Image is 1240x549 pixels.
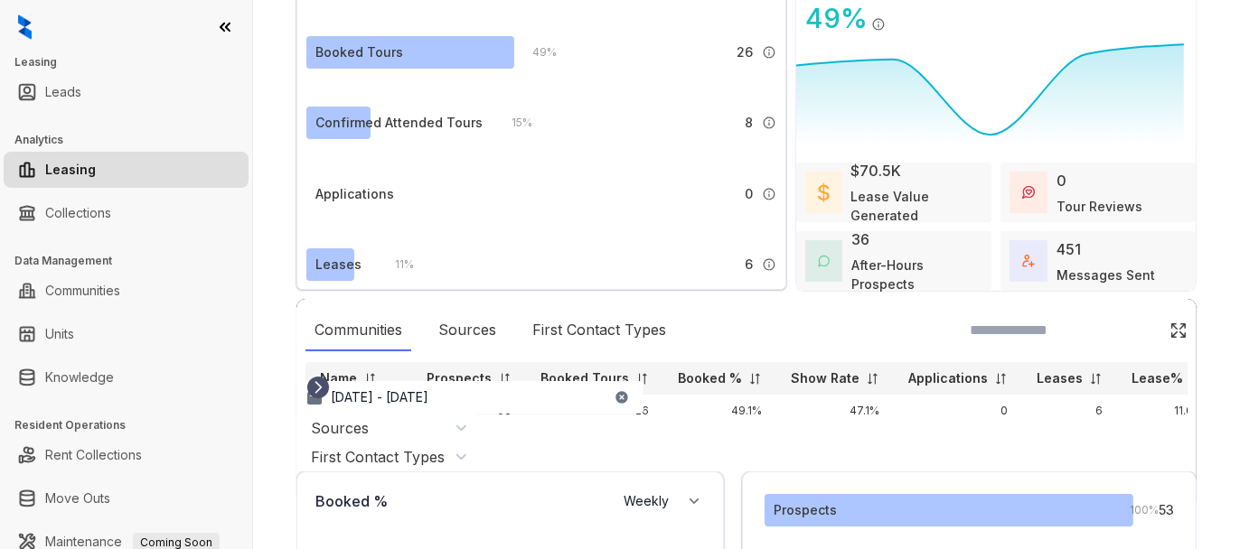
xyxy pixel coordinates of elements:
[1022,395,1117,427] td: 6
[4,273,249,309] li: Communities
[745,255,753,274] span: 6
[745,184,753,204] span: 0
[818,255,830,267] img: AfterHoursConversations
[45,359,114,395] a: Knowledge
[540,369,629,387] p: Booked Tours
[774,500,837,520] div: Prospects
[45,480,110,516] a: Move Outs
[14,253,252,269] h3: Data Management
[1117,395,1217,427] td: 11.0%
[4,359,249,395] li: Knowledge
[311,418,369,438] div: Sources
[871,17,886,32] img: Info
[14,54,252,70] h3: Leasing
[762,187,776,201] img: Info
[762,257,776,272] img: Info
[315,184,394,204] div: Applications
[45,273,120,309] a: Communities
[427,369,492,387] p: Prospects
[45,195,111,231] a: Collections
[45,74,81,110] a: Leads
[429,310,505,351] div: Sources
[1057,265,1155,284] div: Messages Sent
[514,42,557,62] div: 49 %
[737,42,753,62] span: 26
[678,369,742,387] p: Booked %
[315,255,362,274] div: Leases
[886,1,913,28] img: Click Icon
[4,437,249,473] li: Rent Collections
[635,372,649,386] img: sorting
[818,182,829,201] img: LeaseValue
[1089,372,1103,386] img: sorting
[45,437,142,473] a: Rent Collections
[1132,369,1183,387] p: Lease%
[776,395,894,427] td: 47.1%
[1037,369,1083,387] p: Leases
[315,113,483,133] div: Confirmed Attended Tours
[894,395,1022,427] td: 0
[851,160,902,181] div: $70.5K
[851,256,982,293] div: After-Hours Prospects
[45,152,96,188] a: Leasing
[296,381,643,414] button: [DATE] - [DATE]
[320,369,357,387] p: Name
[45,316,74,352] a: Units
[1112,500,1159,520] div: 100 %
[14,132,252,148] h3: Analytics
[306,481,397,521] div: Booked %
[613,485,714,517] button: Weekly
[745,113,753,133] span: 8
[305,310,411,351] div: Communities
[4,74,249,110] li: Leads
[866,372,879,386] img: sorting
[908,369,988,387] p: Applications
[1022,186,1035,199] img: TourReviews
[4,316,249,352] li: Units
[311,447,445,467] div: First Contact Types
[748,372,762,386] img: sorting
[762,116,776,130] img: Info
[1057,238,1081,260] div: 451
[663,395,776,427] td: 49.1%
[1132,322,1147,338] img: SearchIcon
[1170,321,1188,340] img: Click Icon
[624,492,679,510] span: Weekly
[14,417,252,433] h3: Resident Operations
[4,152,249,188] li: Leasing
[18,14,32,40] img: logo
[762,45,776,60] img: Info
[315,42,403,62] div: Booked Tours
[1159,500,1174,520] div: 53
[1057,197,1142,216] div: Tour Reviews
[1057,170,1066,191] div: 0
[377,255,414,274] div: 11 %
[851,187,983,225] div: Lease Value Generated
[523,310,675,351] div: First Contact Types
[4,195,249,231] li: Collections
[1022,255,1035,267] img: TotalFum
[331,388,428,406] p: [DATE] - [DATE]
[4,480,249,516] li: Move Outs
[994,372,1008,386] img: sorting
[493,113,532,133] div: 15 %
[851,228,869,250] div: 36
[363,372,377,386] img: sorting
[791,369,860,387] p: Show Rate
[498,372,512,386] img: sorting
